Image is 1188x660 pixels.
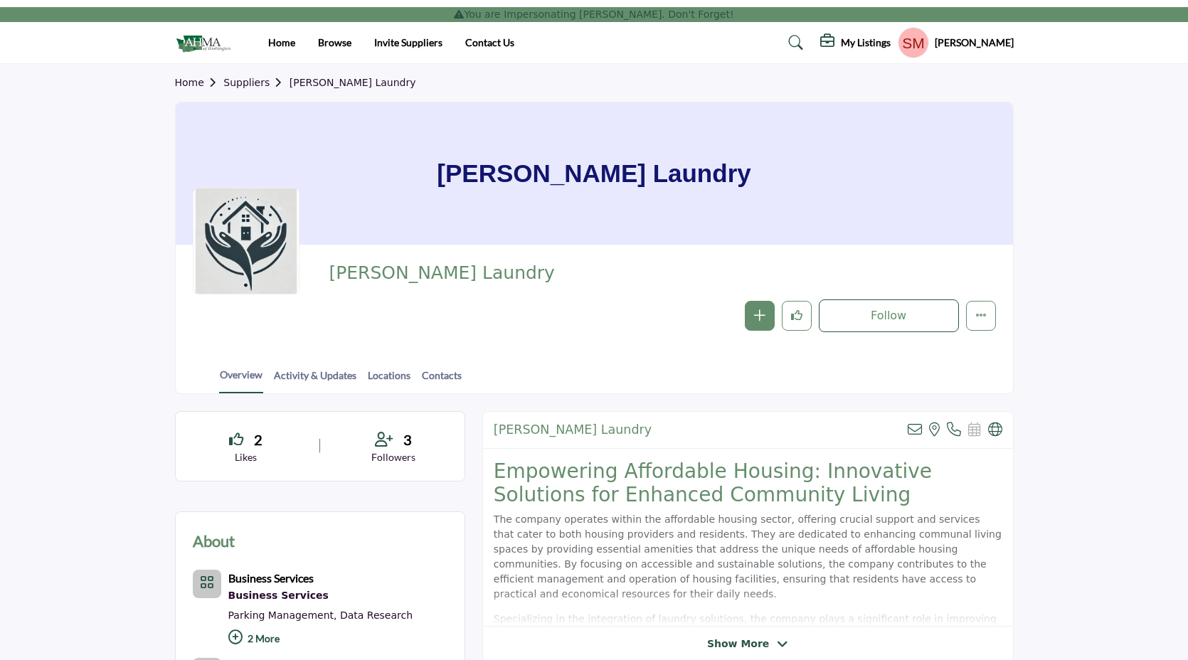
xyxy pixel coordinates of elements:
div: My Listings [820,34,891,51]
a: Home [175,77,224,88]
h5: My Listings [841,36,891,49]
a: Home [268,36,295,48]
a: Business Services [228,573,314,585]
button: More details [966,301,996,331]
a: Contacts [421,368,462,393]
h5: [PERSON_NAME] [935,36,1014,50]
a: Activity & Updates [273,368,357,393]
button: Category Icon [193,570,221,598]
h2: About [193,529,235,553]
p: Followers [340,450,447,464]
p: Likes [193,450,300,464]
span: 3 [403,429,412,450]
img: site Logo [175,31,238,55]
a: Overview [219,367,263,393]
div: Solutions to enhance operations, streamline processes, and support financial and legal aspects of... [228,587,413,605]
b: Business Services [228,571,314,585]
a: Suppliers [223,77,289,88]
button: Like [782,301,812,331]
a: Business Services [228,587,413,605]
span: 2 [254,429,262,450]
h1: [PERSON_NAME] Laundry [437,102,751,245]
a: Invite Suppliers [374,36,442,48]
a: Parking Management, [228,610,337,621]
h2: Empowering Affordable Housing: Innovative Solutions for Enhanced Community Living [494,459,1002,507]
p: The company operates within the affordable housing sector, offering crucial support and services ... [494,512,1002,602]
button: Follow [819,299,959,332]
h2: Hainsworth Laundry [494,422,652,437]
span: Show More [707,637,769,651]
button: Show hide supplier dropdown [898,27,929,58]
a: Search [775,31,812,54]
p: 2 More [228,625,413,656]
a: Locations [367,368,411,393]
a: Browse [318,36,351,48]
a: Contact Us [465,36,514,48]
a: Data Research [340,610,413,621]
span: Hainsworth Laundry [329,262,649,285]
a: [PERSON_NAME] Laundry [290,77,416,88]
